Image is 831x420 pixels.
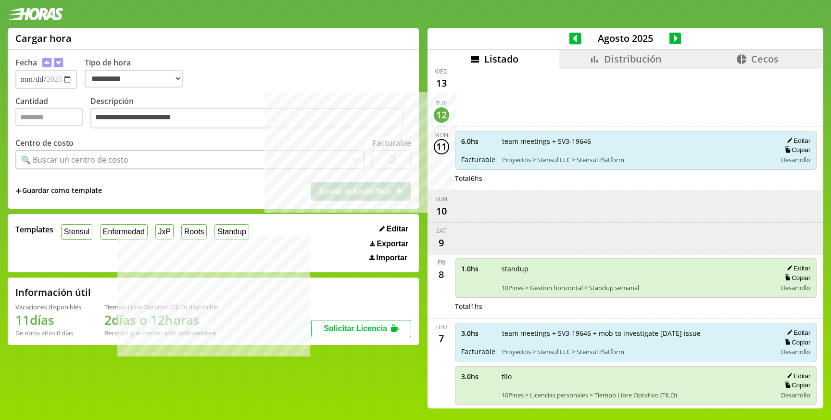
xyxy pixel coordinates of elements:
[436,99,447,107] div: Tue
[21,154,128,165] div: 🔍 Buscar un centro de costo
[461,329,495,338] span: 3.0 hs
[367,239,411,249] button: Exportar
[85,70,183,88] select: Tipo de hora
[434,76,449,91] div: 13
[376,254,407,262] span: Importar
[324,324,387,332] span: Solicitar Licencia
[781,338,810,346] button: Copiar
[461,347,495,356] span: Facturable
[434,107,449,123] div: 12
[434,235,449,250] div: 9
[15,224,53,235] span: Templates
[104,303,218,311] div: Tiempo Libre Optativo (TiLO) disponible
[781,347,810,356] span: Desarrollo
[502,283,770,292] span: 10Pines > Gestion horizontal > Standup semanal
[455,174,817,183] div: Total 6 hs
[781,274,810,282] button: Copiar
[461,372,495,381] span: 3.0 hs
[15,186,21,196] span: +
[15,57,37,68] label: Fecha
[387,225,408,233] span: Editar
[377,224,411,234] button: Editar
[434,203,449,218] div: 10
[461,264,495,273] span: 1.0 hs
[434,131,448,139] div: Mon
[781,391,810,399] span: Desarrollo
[435,195,447,203] div: Sun
[502,372,770,381] span: tilo
[435,67,448,76] div: Wed
[155,224,174,239] button: JxP
[502,155,770,164] span: Proyectos > Stensul LLC > Stensul Platform
[15,138,74,148] label: Centro de costo
[104,329,218,337] div: Recordá que vencen a fin de
[781,155,810,164] span: Desarrollo
[781,283,810,292] span: Desarrollo
[15,329,81,337] div: De otros años: 0 días
[502,391,770,399] span: 10Pines > Licencias personales > Tiempo Libre Optativo (TiLO)
[15,186,102,196] span: +Guardar como template
[15,311,81,329] h1: 11 días
[784,137,810,145] button: Editar
[581,32,669,45] span: Agosto 2025
[377,240,408,248] span: Exportar
[781,381,810,389] button: Copiar
[100,224,148,239] button: Enfermedad
[372,138,411,148] label: Facturable
[214,224,249,239] button: Standup
[434,331,449,346] div: 7
[455,302,817,311] div: Total 1 hs
[90,96,411,131] label: Descripción
[428,69,823,407] div: scrollable content
[90,108,403,128] textarea: Descripción
[104,311,218,329] h1: 2 días o 12 horas
[502,347,770,356] span: Proyectos > Stensul LLC > Stensul Platform
[434,139,449,154] div: 11
[461,155,495,164] span: Facturable
[781,146,810,154] button: Copiar
[61,224,92,239] button: Stensul
[15,96,90,131] label: Cantidad
[15,108,83,126] input: Cantidad
[15,303,81,311] div: Vacaciones disponibles
[15,32,72,45] h1: Cargar hora
[502,137,770,146] span: team meetings + SV3-19646
[181,224,207,239] button: Roots
[502,329,770,338] span: team meetings + SV3-19646 + mob to investigate [DATE] issue
[484,52,518,65] span: Listado
[438,258,445,267] div: Fri
[461,137,495,146] span: 6.0 hs
[434,267,449,282] div: 8
[85,57,190,89] label: Tipo de hora
[751,52,779,65] span: Cecos
[8,8,63,20] img: logotipo
[784,372,810,380] button: Editar
[436,227,447,235] div: Sat
[784,329,810,337] button: Editar
[15,286,91,299] h2: Información útil
[185,329,216,337] b: Diciembre
[604,52,662,65] span: Distribución
[435,323,447,331] div: Thu
[784,264,810,272] button: Editar
[502,264,770,273] span: standup
[311,320,411,337] button: Solicitar Licencia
